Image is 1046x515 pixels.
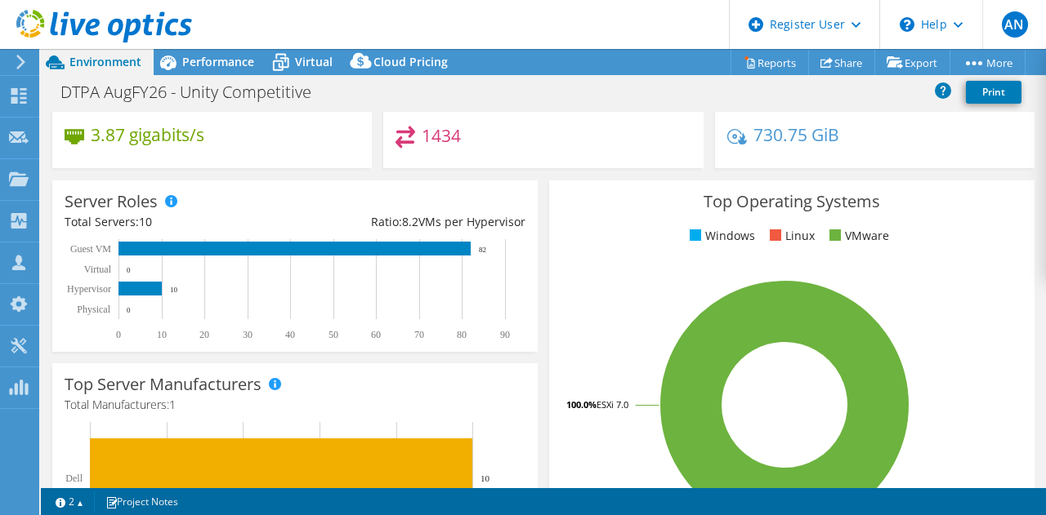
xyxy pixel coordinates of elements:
text: 10 [157,329,167,340]
a: More [950,50,1026,75]
a: Export [874,50,950,75]
span: 10 [139,214,152,229]
text: 30 [243,329,253,340]
span: Performance [182,54,254,69]
text: 90 [500,329,510,340]
li: Linux [766,227,815,245]
tspan: ESXi 7.0 [597,398,628,411]
li: Windows [686,227,755,245]
span: 8.2 [402,214,418,229]
h3: Top Server Manufacturers [65,375,261,393]
span: 1 [169,397,176,412]
span: Environment [69,54,141,69]
text: Physical [77,304,110,315]
a: Project Notes [94,491,190,512]
text: 0 [127,266,131,274]
text: 10 [170,286,178,294]
h4: Total Manufacturers: [65,396,525,414]
text: 20 [199,329,209,340]
text: 70 [414,329,424,340]
div: Ratio: VMs per Hypervisor [295,213,525,231]
h3: Top Operating Systems [561,193,1022,211]
text: 60 [371,329,381,340]
tspan: 100.0% [566,398,597,411]
text: 80 [457,329,467,340]
h1: DTPA AugFY26 - Unity Competitive [53,83,337,101]
text: 0 [127,306,131,314]
h4: 1434 [422,127,461,144]
text: 82 [479,246,486,254]
text: 10 [481,473,490,483]
h4: 3.87 gigabits/s [91,126,204,144]
text: 40 [285,329,295,340]
a: Reports [731,50,809,75]
li: VMware [825,227,889,245]
text: Dell [65,473,83,484]
svg: \n [900,17,914,32]
text: Hypervisor [67,283,111,295]
text: Guest VM [70,243,111,255]
span: AN [1002,11,1028,38]
text: Virtual [84,264,112,275]
h4: 730.75 GiB [753,126,839,144]
a: Print [966,81,1021,104]
div: Total Servers: [65,213,295,231]
a: Share [808,50,875,75]
span: Virtual [295,54,333,69]
h3: Server Roles [65,193,158,211]
text: 50 [329,329,338,340]
a: 2 [44,491,95,512]
text: 0 [116,329,121,340]
span: Cloud Pricing [373,54,448,69]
